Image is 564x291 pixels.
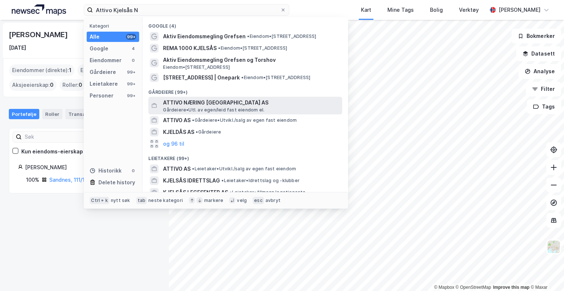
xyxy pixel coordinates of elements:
[90,23,139,29] div: Kategori
[50,81,54,89] span: 0
[163,107,264,113] span: Gårdeiere • Utl. av egen/leid fast eiendom el.
[241,75,243,80] span: •
[192,166,296,172] span: Leietaker • Utvikl./salg av egen fast eiendom
[9,43,26,52] div: [DATE]
[69,66,72,75] span: 1
[163,139,184,148] button: og 96 til
[163,44,217,53] span: REMA 1000 KJELSÅS
[163,188,228,197] span: KJELSÅS LEGESENTER AS
[142,150,348,163] div: Leietakere (99+)
[142,17,348,31] div: Google (4)
[79,81,82,89] span: 0
[163,164,191,173] span: ATTIVO AS
[237,198,247,203] div: velg
[9,79,57,91] div: Aksjeeierskap :
[9,109,39,119] div: Portefølje
[90,68,116,77] div: Gårdeiere
[163,128,194,136] span: KJELDÅS AS
[142,84,348,97] div: Gårdeiere (99+)
[511,29,561,43] button: Bokmerker
[9,64,75,76] div: Eiendommer (direkte) :
[221,178,224,183] span: •
[221,178,300,184] span: Leietaker • Idrettslag og -klubber
[229,189,232,195] span: •
[49,175,151,184] div: ( hjemmelshaver )
[229,189,305,195] span: Leietaker • Allmenn legetjeneste
[22,131,102,142] input: Søk
[192,117,194,123] span: •
[163,32,246,41] span: Aktiv Eiendomsmegling Grefsen
[516,46,561,61] button: Datasett
[98,178,135,187] div: Delete history
[111,198,130,203] div: nytt søk
[434,285,454,290] a: Mapbox
[527,256,564,291] div: Kontrollprogram for chat
[163,64,230,70] span: Eiendom • [STREET_ADDRESS]
[518,64,561,79] button: Analyse
[59,79,85,91] div: Roller :
[126,93,136,99] div: 99+
[218,45,287,51] span: Eiendom • [STREET_ADDRESS]
[163,73,240,82] span: [STREET_ADDRESS] | Onepark
[204,198,223,203] div: markere
[163,116,191,125] span: ATTIVO AS
[90,197,109,204] div: Ctrl + k
[126,69,136,75] div: 99+
[192,117,297,123] span: Gårdeiere • Utvikl./salg av egen fast eiendom
[387,6,414,14] div: Mine Tags
[526,82,561,96] button: Filter
[459,6,479,14] div: Verktøy
[148,198,183,203] div: neste kategori
[247,33,316,39] span: Eiendom • [STREET_ADDRESS]
[42,109,62,119] div: Roller
[12,4,66,15] img: logo.a4113a55bc3d86da70a041830d287a7e.svg
[126,81,136,87] div: 99+
[241,75,310,81] span: Eiendom • [STREET_ADDRESS]
[21,147,83,156] div: Kun eiendoms-eierskap
[265,198,281,203] div: avbryt
[247,33,249,39] span: •
[218,45,220,51] span: •
[253,197,264,204] div: esc
[163,56,339,64] span: Aktiv Eiendomsmegling Grefsen og Torshov
[26,175,39,184] div: 100%
[163,98,339,107] span: ATTIVO NÆRING [GEOGRAPHIC_DATA] AS
[49,177,108,183] a: Sandnes, 111/1302/0/23
[499,6,540,14] div: [PERSON_NAME]
[196,129,198,135] span: •
[90,79,118,88] div: Leietakere
[130,46,136,52] div: 4
[136,197,147,204] div: tab
[90,44,108,53] div: Google
[547,240,561,254] img: Z
[90,56,122,65] div: Eiendommer
[493,285,529,290] a: Improve this map
[130,168,136,174] div: 0
[126,34,136,40] div: 99+
[163,176,220,185] span: KJELSÅS IDRETTSLAG
[130,57,136,63] div: 0
[77,64,148,76] div: Eiendommer (Indirekte) :
[196,129,221,135] span: Gårdeiere
[361,6,371,14] div: Kart
[65,109,116,119] div: Transaksjoner
[430,6,443,14] div: Bolig
[192,166,194,171] span: •
[9,29,69,40] div: [PERSON_NAME]
[527,99,561,114] button: Tags
[90,91,113,100] div: Personer
[456,285,491,290] a: OpenStreetMap
[90,32,100,41] div: Alle
[90,166,122,175] div: Historikk
[527,256,564,291] iframe: Chat Widget
[25,163,151,172] div: [PERSON_NAME]
[93,4,280,15] input: Søk på adresse, matrikkel, gårdeiere, leietakere eller personer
